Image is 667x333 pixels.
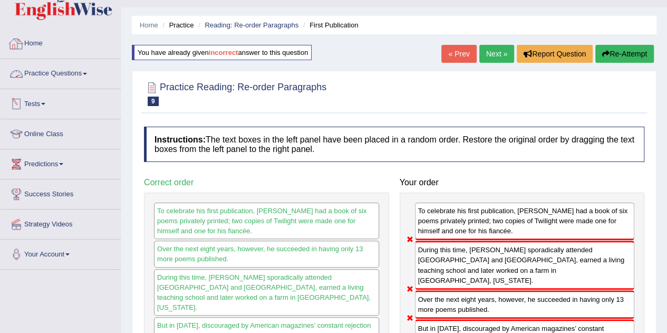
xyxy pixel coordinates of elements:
[1,29,121,55] a: Home
[154,135,206,144] b: Instructions:
[415,241,635,289] div: During this time, [PERSON_NAME] sporadically attended [GEOGRAPHIC_DATA] and [GEOGRAPHIC_DATA], ea...
[144,178,389,187] h4: Correct order
[479,45,514,63] a: Next »
[1,59,121,85] a: Practice Questions
[148,97,159,106] span: 9
[160,20,194,30] li: Practice
[154,203,379,239] div: To celebrate his first publication, [PERSON_NAME] had a book of six poems privately printed; two ...
[132,45,312,60] div: You have already given answer to this question
[144,127,644,162] h4: The text boxes in the left panel have been placed in a random order. Restore the original order b...
[301,20,359,30] li: First Publication
[595,45,654,63] button: Re-Attempt
[1,179,121,206] a: Success Stories
[205,21,298,29] a: Reading: Re-order Paragraphs
[209,49,238,56] b: incorrect
[140,21,158,29] a: Home
[1,119,121,146] a: Online Class
[415,290,635,319] div: Over the next eight years, however, he succeeded in having only 13 more poems published.
[1,149,121,176] a: Predictions
[154,269,379,316] div: During this time, [PERSON_NAME] sporadically attended [GEOGRAPHIC_DATA] and [GEOGRAPHIC_DATA], ea...
[517,45,593,63] button: Report Question
[400,178,645,187] h4: Your order
[441,45,476,63] a: « Prev
[1,210,121,236] a: Strategy Videos
[1,89,121,116] a: Tests
[144,80,326,106] h2: Practice Reading: Re-order Paragraphs
[1,240,121,266] a: Your Account
[415,203,635,240] div: To celebrate his first publication, [PERSON_NAME] had a book of six poems privately printed; two ...
[154,241,379,267] div: Over the next eight years, however, he succeeded in having only 13 more poems published.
